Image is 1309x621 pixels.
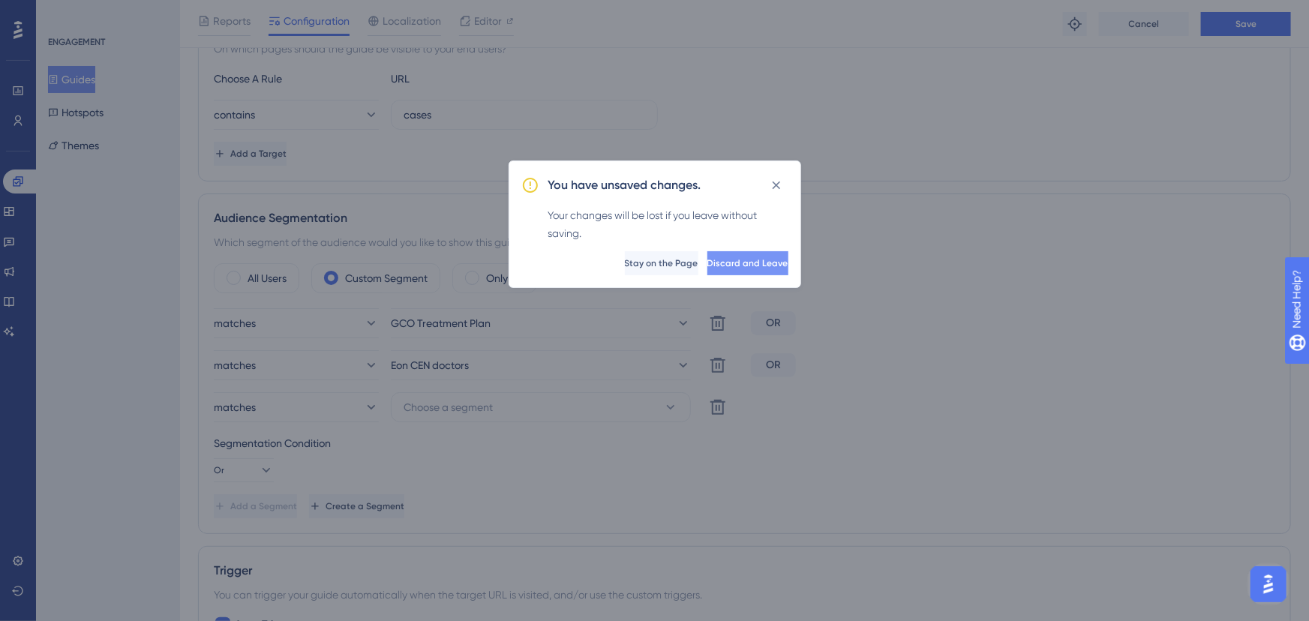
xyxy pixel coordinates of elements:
[1246,562,1291,607] iframe: UserGuiding AI Assistant Launcher
[548,176,701,194] h2: You have unsaved changes.
[548,206,788,242] div: Your changes will be lost if you leave without saving.
[707,257,788,269] span: Discard and Leave
[35,4,94,22] span: Need Help?
[625,257,698,269] span: Stay on the Page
